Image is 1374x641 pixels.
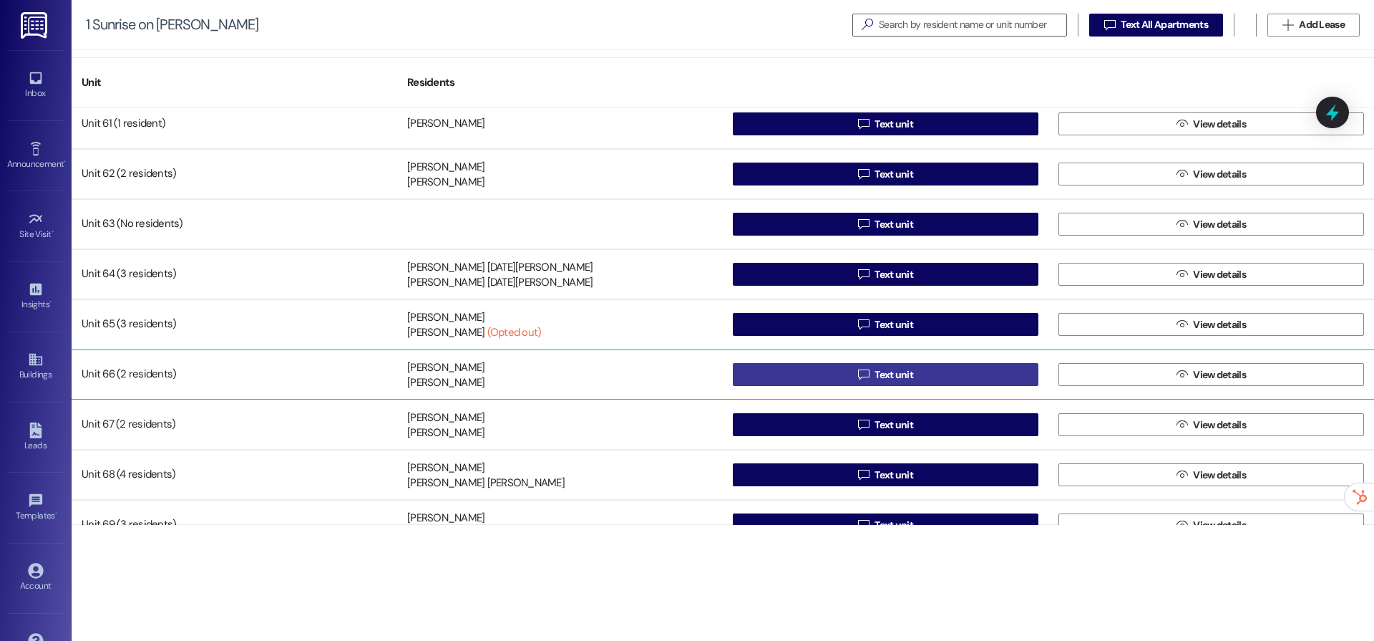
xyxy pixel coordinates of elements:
span: Text unit [874,317,913,332]
button: Text unit [733,263,1038,286]
span: • [64,157,66,167]
span: Text unit [874,518,913,533]
span: Text unit [874,117,913,132]
i:  [1176,269,1187,280]
button: Text unit [733,313,1038,336]
button: Text unit [733,413,1038,436]
button: Add Lease [1267,14,1360,37]
a: Templates • [7,488,64,527]
div: Unit 61 (1 resident) [72,110,397,138]
a: Insights • [7,277,64,316]
span: View details [1193,267,1246,282]
a: Account [7,559,64,597]
div: 1 Sunrise on [PERSON_NAME] [86,17,258,32]
div: Unit 68 (4 residents) [72,461,397,489]
button: Text unit [733,363,1038,386]
div: Unit 67 (2 residents) [72,410,397,439]
span: View details [1193,418,1246,433]
div: [PERSON_NAME] [407,511,484,526]
i:  [1176,469,1187,481]
button: Text unit [733,213,1038,236]
div: [PERSON_NAME] [407,376,484,391]
button: Text unit [733,112,1038,135]
i:  [1282,19,1293,31]
i:  [858,419,869,430]
span: • [52,227,54,237]
div: [PERSON_NAME] [407,326,541,352]
div: [PERSON_NAME] [407,410,484,425]
i:  [1176,419,1187,430]
input: Search by resident name or unit number [879,15,1066,35]
span: • [49,297,52,307]
button: View details [1058,514,1364,536]
i:  [858,369,869,380]
button: View details [1058,363,1364,386]
div: [PERSON_NAME] [407,310,484,325]
span: View details [1193,167,1246,182]
button: View details [1058,413,1364,436]
i:  [858,118,869,130]
button: View details [1058,463,1364,486]
div: [PERSON_NAME] [407,461,484,476]
button: View details [1058,213,1364,236]
span: Text unit [874,418,913,433]
button: Text unit [733,514,1038,536]
span: View details [1193,117,1246,132]
i:  [1176,218,1187,230]
span: View details [1193,367,1246,382]
span: • [55,509,57,519]
div: [PERSON_NAME] [407,175,484,191]
span: View details [1193,317,1246,332]
i:  [1176,168,1187,180]
i:  [858,519,869,531]
div: Unit 65 (3 residents) [72,310,397,339]
span: Text unit [874,167,913,182]
img: ResiDesk Logo [21,12,50,39]
button: Text unit [733,163,1038,185]
span: Text unit [874,468,913,483]
span: View details [1193,217,1246,232]
i:  [858,469,869,481]
span: Add Lease [1299,17,1345,32]
span: Text unit [874,367,913,382]
span: Text unit [874,217,913,232]
span: Text unit [874,267,913,282]
i:  [856,17,879,32]
i:  [858,269,869,280]
i:  [1104,19,1115,31]
div: Unit 63 (No residents) [72,210,397,238]
button: View details [1058,112,1364,135]
div: [PERSON_NAME] [PERSON_NAME] [407,476,565,491]
div: Residents [397,65,723,100]
div: Unit [72,65,397,100]
i:  [1176,118,1187,130]
a: Buildings [7,347,64,386]
i:  [858,168,869,180]
div: [PERSON_NAME] [407,160,484,175]
div: Unit 64 (3 residents) [72,260,397,289]
i:  [1176,519,1187,531]
div: [PERSON_NAME] [407,360,484,375]
i:  [1176,319,1187,330]
a: Leads [7,418,64,457]
button: View details [1058,263,1364,286]
button: View details [1058,313,1364,336]
div: [PERSON_NAME] [DATE][PERSON_NAME] [407,276,593,291]
button: Text All Apartments [1089,14,1223,37]
button: Text unit [733,463,1038,486]
div: [PERSON_NAME] [DATE][PERSON_NAME] [407,260,593,275]
div: [PERSON_NAME] [407,426,484,441]
div: [PERSON_NAME] [407,117,484,132]
i:  [1176,369,1187,380]
a: Inbox [7,66,64,105]
div: Unit 62 (2 residents) [72,160,397,188]
span: View details [1193,518,1246,533]
i:  [858,218,869,230]
div: Unit 66 (2 residents) [72,360,397,389]
span: Text All Apartments [1121,17,1208,32]
button: View details [1058,163,1364,185]
div: Unit 69 (3 residents) [72,511,397,539]
span: View details [1193,468,1246,483]
a: Site Visit • [7,207,64,246]
i:  [858,319,869,330]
